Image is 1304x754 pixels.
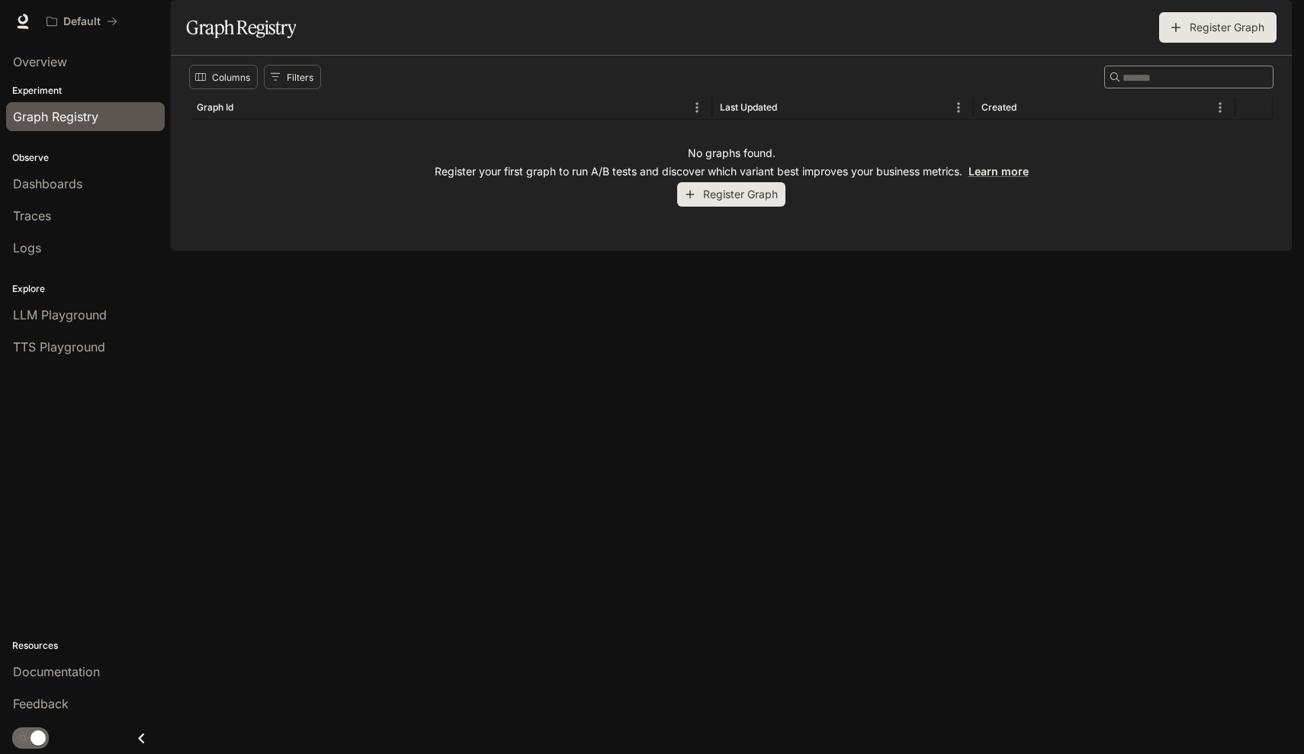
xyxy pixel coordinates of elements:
[1018,96,1041,119] button: Sort
[189,65,258,89] button: Select columns
[947,96,970,119] button: Menu
[264,65,321,89] button: Show filters
[686,96,708,119] button: Menu
[435,164,1029,179] p: Register your first graph to run A/B tests and discover which variant best improves your business...
[235,96,258,119] button: Sort
[1104,66,1273,88] div: Search
[720,101,777,113] div: Last Updated
[677,182,785,207] button: Register Graph
[688,146,776,161] p: No graphs found.
[63,15,101,28] p: Default
[981,101,1017,113] div: Created
[1159,12,1277,43] button: Register Graph
[779,96,801,119] button: Sort
[197,101,233,113] div: Graph Id
[1209,96,1232,119] button: Menu
[40,6,124,37] button: All workspaces
[186,12,296,43] h1: Graph Registry
[968,165,1029,178] a: Learn more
